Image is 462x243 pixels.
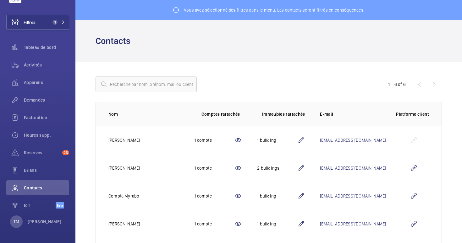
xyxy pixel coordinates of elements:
[257,165,297,171] div: 2 buildings
[257,137,297,143] div: 1 building
[24,44,69,50] span: Tableau de bord
[108,165,140,171] p: [PERSON_NAME]
[52,20,58,25] span: 1
[396,111,429,117] p: Platforme client
[194,221,234,227] div: 1 compte
[320,138,386,143] a: [EMAIL_ADDRESS][DOMAIN_NAME]
[194,193,234,199] div: 1 compte
[24,62,69,68] span: Activités
[24,150,60,156] span: Réserves
[108,111,184,117] p: Nom
[320,193,386,198] a: [EMAIL_ADDRESS][DOMAIN_NAME]
[108,193,139,199] p: Compta Myrabo
[24,202,56,209] span: IoT
[257,193,297,199] div: 1 building
[24,19,36,25] span: Filtres
[96,77,197,92] input: Recherche par nom, prénom, mail ou client
[6,15,69,30] button: Filtres1
[388,81,406,87] div: 1 – 6 of 6
[24,185,69,191] span: Contacts
[262,111,305,117] p: Immeubles rattachés
[24,79,69,86] span: Appareils
[201,111,240,117] p: Comptes rattachés
[24,167,69,173] span: Bilans
[24,114,69,121] span: Facturation
[24,132,69,138] span: Heures supp.
[108,137,140,143] p: [PERSON_NAME]
[96,35,134,47] h1: Contacts
[194,137,234,143] div: 1 compte
[194,165,234,171] div: 1 compte
[108,221,140,227] p: [PERSON_NAME]
[24,97,69,103] span: Demandes
[320,221,386,226] a: [EMAIL_ADDRESS][DOMAIN_NAME]
[320,111,386,117] p: E-mail
[257,221,297,227] div: 1 building
[320,166,386,171] a: [EMAIL_ADDRESS][DOMAIN_NAME]
[14,219,19,225] p: TM
[56,202,64,209] span: Beta
[28,219,62,225] p: [PERSON_NAME]
[62,150,69,155] span: 25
